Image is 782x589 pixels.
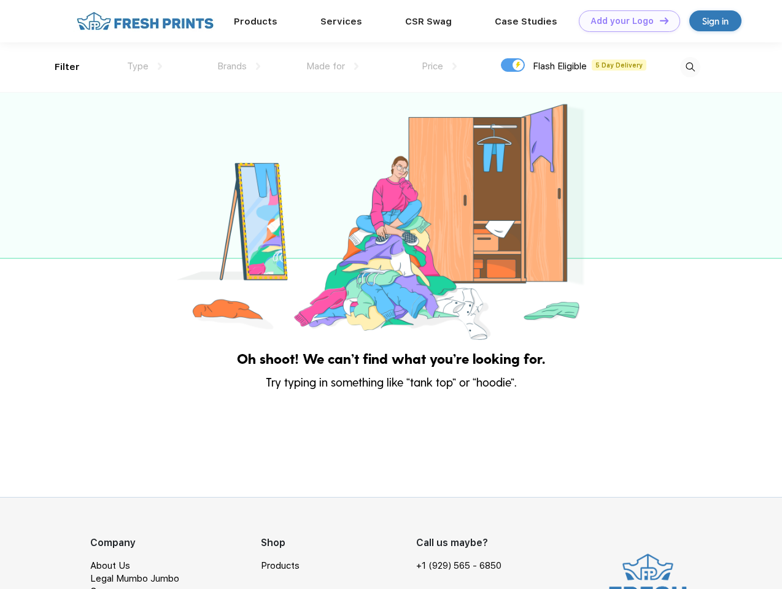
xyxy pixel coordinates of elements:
span: Price [422,61,443,72]
img: dropdown.png [354,63,358,70]
div: Add your Logo [590,16,654,26]
a: Legal Mumbo Jumbo [90,573,179,584]
a: +1 (929) 565 - 6850 [416,560,501,572]
img: desktop_search.svg [680,57,700,77]
div: Call us maybe? [416,536,509,550]
div: Sign in [702,14,729,28]
div: Company [90,536,261,550]
span: 5 Day Delivery [592,60,646,71]
span: Made for [306,61,345,72]
img: dropdown.png [256,63,260,70]
a: Sign in [689,10,741,31]
img: DT [660,17,668,24]
img: dropdown.png [158,63,162,70]
a: Products [261,560,300,571]
span: Brands [217,61,247,72]
a: CSR Swag [405,16,452,27]
img: dropdown.png [452,63,457,70]
div: Shop [261,536,416,550]
a: Services [320,16,362,27]
a: About Us [90,560,130,571]
span: Flash Eligible [533,61,587,72]
div: Filter [55,60,80,74]
a: Products [234,16,277,27]
span: Type [127,61,149,72]
img: fo%20logo%202.webp [73,10,217,32]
